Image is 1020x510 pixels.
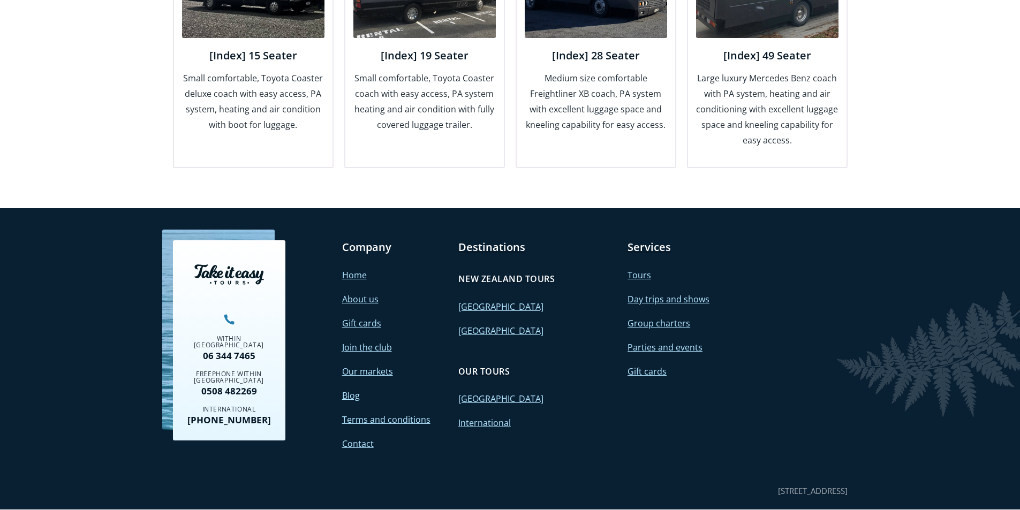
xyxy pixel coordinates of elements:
a: Contact [342,438,374,450]
a: [GEOGRAPHIC_DATA] [458,393,543,405]
a: Join the club [342,341,392,353]
p: Small comfortable, Toyota Coaster coach with easy access, PA system heating and air condition wit... [353,71,496,133]
div: Within [GEOGRAPHIC_DATA] [181,336,277,348]
a: Tours [628,269,651,281]
h4: Our tours [458,366,510,377]
a: New Zealand tours [458,268,555,290]
a: Our tours [458,360,510,383]
a: Terms and conditions [342,414,430,425]
a: Blog [342,390,360,401]
a: International [458,417,511,429]
a: Day trips and shows [628,293,709,305]
p: Small comfortable, Toyota Coaster deluxe coach with easy access, PA system, heating and air condi... [182,71,324,133]
a: Group charters [628,317,690,329]
a: [PHONE_NUMBER] [181,415,277,424]
a: Services [628,240,671,254]
a: [GEOGRAPHIC_DATA] [458,301,543,313]
nav: Footer [173,240,848,452]
a: 06 344 7465 [181,351,277,360]
div: International [181,406,277,413]
h4: [Index] 19 Seater [353,49,496,63]
a: Gift cards [628,366,667,377]
h3: Company [342,240,448,254]
a: Destinations [458,240,525,254]
h4: New Zealand tours [458,273,555,285]
p: Medium size comfortable Freightliner XB coach, PA system with excellent luggage space and kneelin... [525,71,667,133]
h4: [Index] 28 Seater [525,49,667,63]
div: [STREET_ADDRESS] [778,484,848,498]
h4: [Index] 15 Seater [182,49,324,63]
p: Large luxury Mercedes Benz coach with PA system, heating and air conditioning with excellent lugg... [696,71,838,148]
a: Gift cards [342,317,381,329]
a: 0508 482269 [181,386,277,395]
a: Parties and events [628,341,702,353]
a: Home [342,269,367,281]
a: Our markets [342,366,393,377]
a: [GEOGRAPHIC_DATA] [458,325,543,337]
a: About us [342,293,379,305]
div: Freephone within [GEOGRAPHIC_DATA] [181,371,277,384]
img: Take it easy tours [194,264,264,285]
h4: [Index] 49 Seater [696,49,838,63]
